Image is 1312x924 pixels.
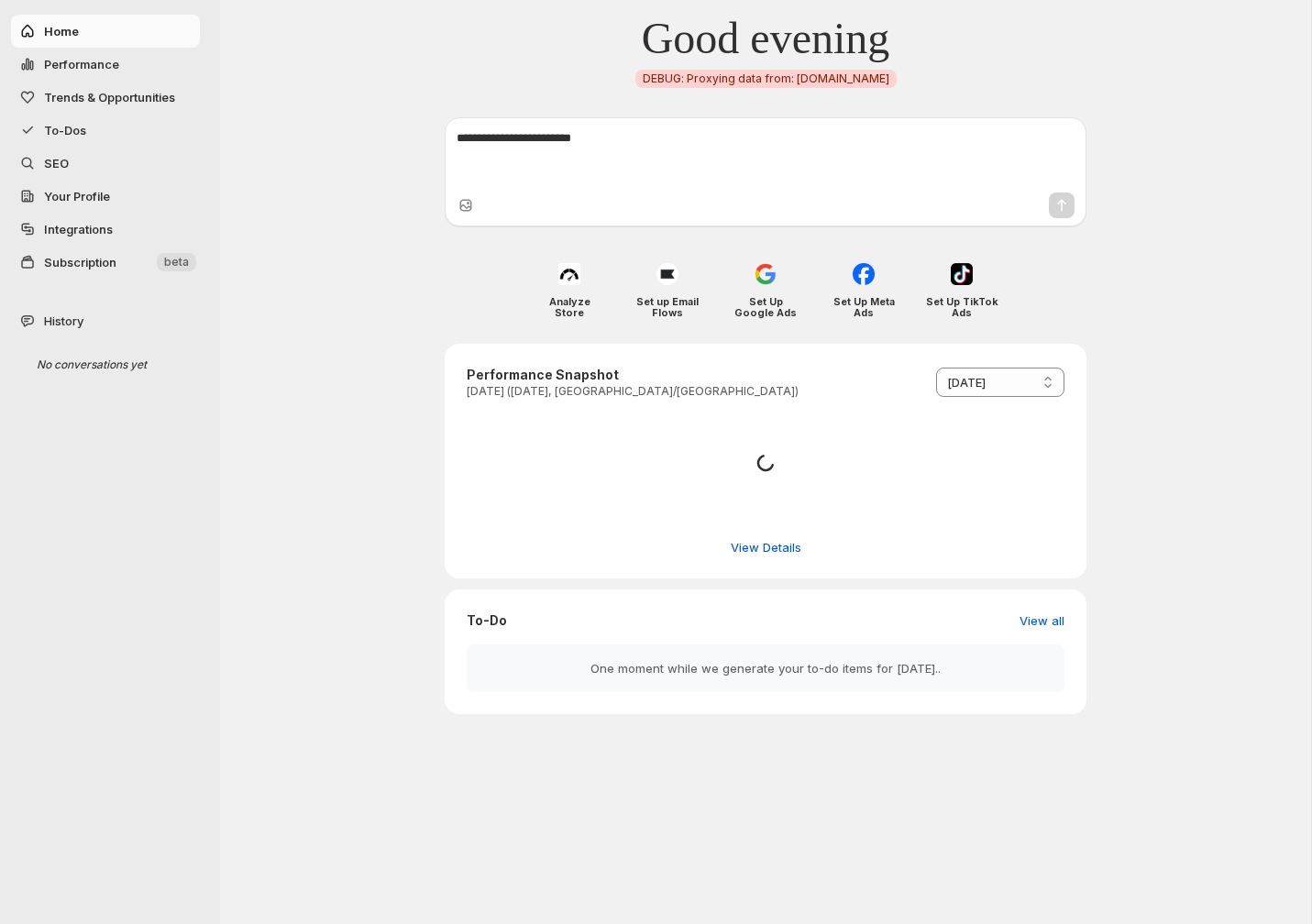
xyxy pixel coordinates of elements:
[44,57,119,71] span: Performance
[467,366,799,384] h3: Performance Snapshot
[720,533,812,562] button: View detailed performance
[44,123,86,137] span: To-Dos
[11,246,200,279] button: Subscription
[1009,606,1075,635] button: View all
[11,48,200,81] button: Performance
[632,296,704,318] h4: Set up Email Flows
[642,29,890,48] span: Good evening
[926,296,998,318] h4: Set Up TikTok Ads
[755,263,777,285] img: Set Up Google Ads icon
[467,611,507,630] h3: To-Do
[11,114,200,147] button: To-Dos
[164,255,189,269] span: beta
[558,263,580,285] img: Analyze Store icon
[457,196,475,214] button: Upload image
[828,296,900,318] h4: Set Up Meta Ads
[44,312,83,330] span: History
[481,659,1050,677] p: One moment while we generate your to-do items for [DATE]..
[11,213,200,246] a: Integrations
[656,263,678,285] img: Set up Email Flows icon
[467,384,799,399] p: [DATE] ([DATE], [GEOGRAPHIC_DATA]/[GEOGRAPHIC_DATA])
[26,348,204,381] div: No conversations yet
[44,24,79,38] span: Home
[11,15,200,48] button: Home
[730,296,802,318] h4: Set Up Google Ads
[643,71,889,86] span: DEBUG: Proxying data from: [DOMAIN_NAME]
[731,538,801,556] span: View Details
[853,263,875,285] img: Set Up Meta Ads icon
[44,255,116,269] span: Subscription
[951,263,973,285] img: Set Up TikTok Ads icon
[44,90,175,104] span: Trends & Opportunities
[44,189,110,203] span: Your Profile
[44,156,69,170] span: SEO
[11,180,200,213] a: Your Profile
[44,222,113,236] span: Integrations
[11,147,200,180] a: SEO
[534,296,606,318] h4: Analyze Store
[1020,611,1064,630] span: View all
[11,81,200,114] button: Trends & Opportunities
